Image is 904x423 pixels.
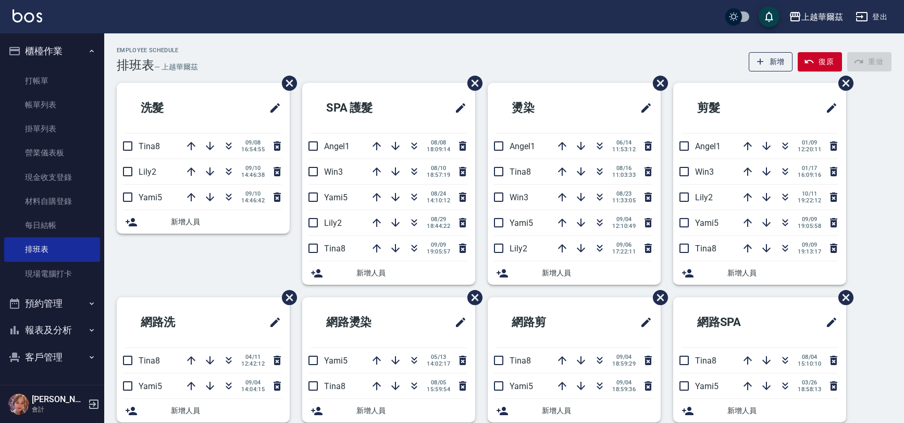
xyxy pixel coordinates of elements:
[324,167,343,177] span: Win3
[324,356,348,366] span: Yami5
[612,146,636,153] span: 11:53:12
[4,213,100,237] a: 每日結帳
[4,344,100,371] button: 客戶管理
[488,399,661,422] div: 新增人員
[117,47,197,54] h2: Employee Schedule
[4,93,100,117] a: 帳單列表
[302,261,475,285] div: 新增人員
[612,190,636,197] span: 08/23
[448,310,467,335] span: 修改班表的標題
[154,62,198,72] h6: — 上越華爾茲
[798,360,821,367] span: 15:10:10
[695,356,716,366] span: Tina8
[427,248,450,255] span: 19:05:57
[4,69,100,93] a: 打帳單
[4,141,100,165] a: 營業儀表板
[682,304,788,341] h2: 網路SPA
[139,167,156,177] span: Lily2
[695,192,713,202] span: Lily2
[448,95,467,120] span: 修改班表的標題
[324,218,342,228] span: Lily2
[241,172,265,178] span: 14:46:38
[427,146,450,153] span: 18:09:14
[4,317,100,344] button: 報表及分析
[612,248,636,255] span: 17:22:11
[4,117,100,141] a: 掛單列表
[356,268,467,279] span: 新增人員
[139,141,160,151] span: Tina8
[612,165,636,172] span: 08/16
[311,89,418,127] h2: SPA 護髮
[8,394,29,415] img: Person
[263,95,281,120] span: 修改班表的標題
[682,89,777,127] h2: 剪髮
[749,52,793,71] button: 新增
[831,282,855,313] span: 刪除班表
[241,165,265,172] span: 09/10
[117,58,154,72] h3: 排班表
[241,190,265,197] span: 09/10
[4,290,100,317] button: 預約管理
[117,399,290,422] div: 新增人員
[488,261,661,285] div: 新增人員
[727,405,838,416] span: 新增人員
[427,223,450,229] span: 18:44:22
[324,244,345,253] span: Tina8
[510,167,531,177] span: Tina8
[510,244,527,253] span: Lily2
[356,405,467,416] span: 新增人員
[241,139,265,146] span: 09/08
[798,379,821,386] span: 03/26
[634,95,652,120] span: 修改班表的標題
[241,197,265,204] span: 14:46:42
[117,210,290,234] div: 新增人員
[427,360,450,367] span: 14:02:17
[785,6,847,28] button: 上越華爾茲
[798,190,821,197] span: 10/11
[302,399,475,422] div: 新增人員
[4,165,100,189] a: 現金收支登錄
[324,381,345,391] span: Tina8
[798,165,821,172] span: 01/17
[139,192,162,202] span: Yami5
[427,241,450,248] span: 09/09
[542,268,652,279] span: 新增人員
[274,282,299,313] span: 刪除班表
[612,223,636,229] span: 12:10:49
[139,356,160,366] span: Tina8
[612,216,636,223] span: 09/04
[4,237,100,261] a: 排班表
[510,381,533,391] span: Yami5
[542,405,652,416] span: 新增人員
[171,405,281,416] span: 新增人員
[695,244,716,253] span: Tina8
[801,10,843,23] div: 上越華爾茲
[427,197,450,204] span: 14:10:12
[241,354,265,360] span: 04/11
[798,216,821,223] span: 09/09
[510,141,535,151] span: Angel1
[4,262,100,286] a: 現場電腦打卡
[311,304,418,341] h2: 網路燙染
[4,38,100,65] button: 櫃檯作業
[819,310,838,335] span: 修改班表的標題
[798,146,821,153] span: 12:20:11
[427,139,450,146] span: 08/08
[798,223,821,229] span: 19:05:58
[727,268,838,279] span: 新增人員
[673,261,846,285] div: 新增人員
[4,189,100,213] a: 材料自購登錄
[241,146,265,153] span: 16:54:55
[759,6,779,27] button: save
[32,405,85,414] p: 會計
[274,68,299,99] span: 刪除班表
[460,68,484,99] span: 刪除班表
[427,216,450,223] span: 08/29
[510,218,533,228] span: Yami5
[819,95,838,120] span: 修改班表的標題
[241,360,265,367] span: 12:42:12
[125,304,227,341] h2: 網路洗
[496,89,592,127] h2: 燙染
[695,218,719,228] span: Yami5
[612,197,636,204] span: 11:33:05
